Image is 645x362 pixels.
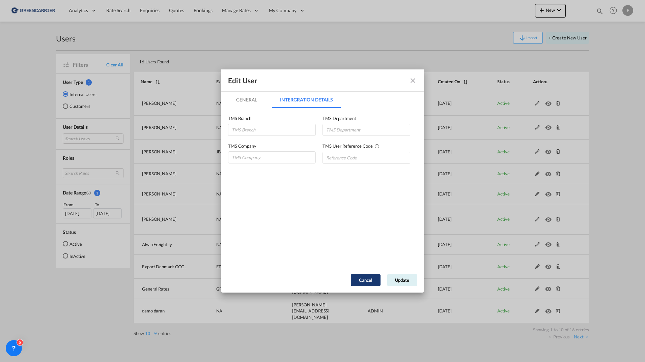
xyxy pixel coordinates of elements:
input: Reference Code [322,152,410,164]
label: TMS User Reference Code [322,143,410,150]
input: TMS Branch [228,124,316,136]
button: Update [387,274,417,286]
md-tab-item: Intergration Details [272,92,341,108]
label: TMS Company [228,143,316,149]
md-dialog: GeneralIntergration Details ... [221,69,424,293]
button: Cancel [351,274,381,286]
label: TMS Branch [228,115,316,122]
md-tab-item: General [228,92,265,108]
md-pagination-wrapper: Use the left and right arrow keys to navigate between tabs [228,92,348,108]
md-icon: Reference number of the customer in the source system [374,143,381,149]
button: icon-close fg-AAA8AD [406,74,420,87]
md-icon: icon-close fg-AAA8AD [409,77,417,85]
input: TMS Company [228,151,316,163]
label: TMS Department [322,115,410,122]
div: Edit User [228,76,257,85]
input: TMS Department [322,124,410,136]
